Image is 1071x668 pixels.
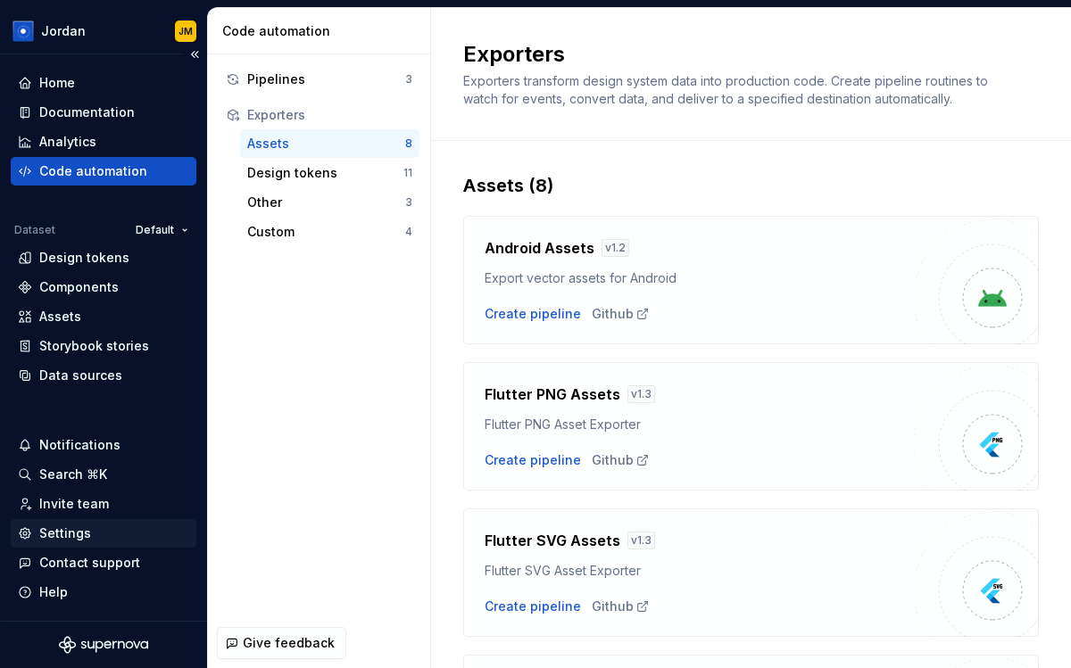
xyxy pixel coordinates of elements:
div: 8 [405,136,412,151]
div: Code automation [222,22,423,40]
div: Assets [39,308,81,326]
a: Home [11,69,196,97]
a: Components [11,273,196,301]
div: Export vector assets for Android [485,269,914,287]
div: Assets [247,135,405,153]
button: Design tokens11 [240,159,419,187]
div: Invite team [39,495,109,513]
h4: Flutter PNG Assets [485,383,620,405]
div: Contact support [39,554,140,572]
a: Design tokens [11,243,196,272]
div: 4 [405,225,412,239]
div: v 1.3 [627,532,655,549]
button: Notifications [11,431,196,459]
div: JM [178,24,193,38]
span: Give feedback [243,634,335,652]
div: Design tokens [247,164,403,182]
img: 049812b6-2877-400d-9dc9-987621144c16.png [12,21,34,42]
div: v 1.3 [627,385,655,403]
div: Other [247,194,405,211]
a: Settings [11,519,196,548]
a: Github [592,305,650,323]
h4: Flutter SVG Assets [485,530,620,551]
a: Storybook stories [11,332,196,360]
a: Github [592,598,650,615]
div: Dataset [14,223,55,237]
span: Exporters transform design system data into production code. Create pipeline routines to watch fo... [463,73,992,106]
div: Search ⌘K [39,466,107,483]
div: 3 [405,195,412,210]
div: Components [39,278,119,296]
button: Create pipeline [485,305,581,323]
h2: Exporters [463,40,999,69]
a: Documentation [11,98,196,127]
span: Default [136,223,174,237]
div: 11 [403,166,412,180]
div: Assets (8) [463,173,1039,198]
div: Home [39,74,75,92]
div: Jordan [41,22,86,40]
button: Create pipeline [485,598,581,615]
div: Data sources [39,367,122,384]
a: Analytics [11,128,196,156]
button: Give feedback [217,627,346,659]
a: Invite team [11,490,196,518]
button: Collapse sidebar [182,42,207,67]
a: Github [592,451,650,469]
a: Code automation [11,157,196,186]
button: Other3 [240,188,419,217]
div: v 1.2 [602,239,629,257]
div: Documentation [39,103,135,121]
div: Analytics [39,133,96,151]
div: 3 [405,72,412,87]
div: Settings [39,524,91,542]
h4: Android Assets [485,237,594,259]
button: Custom4 [240,218,419,246]
div: Help [39,583,68,601]
button: JordanJM [4,12,203,50]
a: Assets [11,302,196,331]
div: Storybook stories [39,337,149,355]
div: Flutter SVG Asset Exporter [485,562,914,580]
button: Help [11,578,196,606]
div: Pipelines [247,70,405,88]
div: Notifications [39,436,120,454]
div: Design tokens [39,249,129,267]
button: Default [128,218,196,243]
button: Assets8 [240,129,419,158]
button: Contact support [11,548,196,577]
a: Data sources [11,361,196,390]
button: Create pipeline [485,451,581,469]
svg: Supernova Logo [59,636,148,654]
div: Custom [247,223,405,241]
div: Flutter PNG Asset Exporter [485,416,914,433]
div: Code automation [39,162,147,180]
button: Pipelines3 [219,65,419,94]
div: Exporters [247,106,412,124]
button: Search ⌘K [11,460,196,489]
